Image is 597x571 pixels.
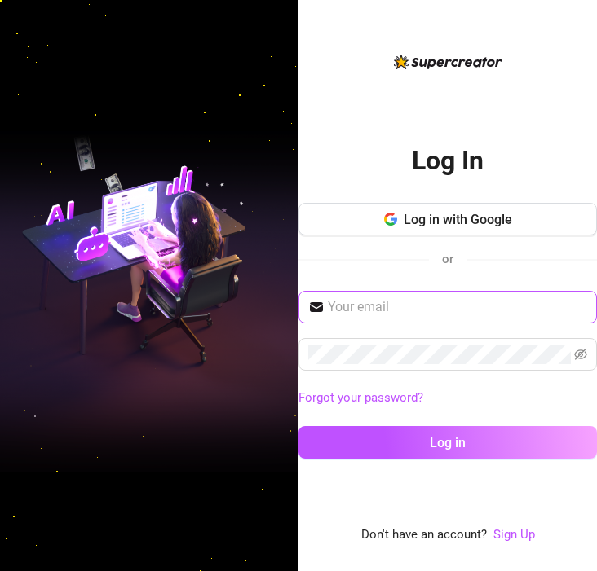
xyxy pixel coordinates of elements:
a: Sign Up [493,525,535,545]
span: or [442,252,453,266]
h2: Log In [412,144,484,178]
a: Forgot your password? [298,390,423,405]
input: Your email [328,297,587,317]
a: Sign Up [493,527,535,542]
span: Log in [430,435,466,450]
button: Log in with Google [298,203,597,235]
span: Log in with Google [404,212,512,227]
img: logo-BBDzfeDw.svg [394,55,502,69]
span: eye-invisible [574,348,587,361]
a: Forgot your password? [298,389,597,408]
button: Log in [298,426,597,459]
span: Don't have an account? [361,525,487,545]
